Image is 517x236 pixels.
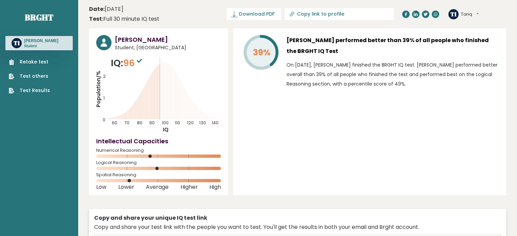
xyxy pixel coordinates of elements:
[115,44,221,51] span: Student, [GEOGRAPHIC_DATA]
[103,95,105,101] tspan: 1
[115,35,221,44] h3: [PERSON_NAME]
[9,58,50,66] a: Retake test
[24,44,58,49] p: Student
[96,174,221,176] span: Spatial Reasoning
[162,120,169,126] tspan: 100
[146,186,169,188] span: Average
[149,120,155,126] tspan: 90
[95,71,102,107] tspan: Population/%
[89,15,103,23] b: Test:
[124,120,130,126] tspan: 70
[227,8,281,20] a: Download PDF
[111,56,144,70] p: IQ:
[287,35,499,57] h3: [PERSON_NAME] performed better than 39% of all people who finished the BRGHT IQ Test
[287,60,499,89] p: On [DATE], [PERSON_NAME] finished the BRGHT IQ test. [PERSON_NAME] performed better overall than ...
[450,10,456,18] text: TI
[89,5,123,13] time: [DATE]
[89,5,105,13] b: Date:
[118,186,134,188] span: Lower
[239,11,274,18] span: Download PDF
[175,120,180,126] tspan: 110
[253,47,271,58] tspan: 39%
[94,223,501,231] div: Copy and share your test link with the people you want to test. You'll get the results in both yo...
[9,73,50,80] a: Test others
[24,38,58,43] h3: [PERSON_NAME]
[212,120,219,126] tspan: 140
[96,149,221,152] span: Numerical Reasoning
[96,137,221,146] h4: Intellectual Capacities
[163,126,169,133] tspan: IQ
[461,11,479,18] button: Tariq
[103,117,105,123] tspan: 0
[103,73,106,79] tspan: 2
[25,12,53,23] a: Brght
[187,120,194,126] tspan: 120
[89,15,159,23] div: Full 30 minute IQ test
[199,120,206,126] tspan: 130
[96,186,106,188] span: Low
[112,120,118,126] tspan: 60
[180,186,198,188] span: Higher
[9,87,50,94] a: Test Results
[209,186,221,188] span: High
[14,39,20,47] text: TI
[123,57,144,69] span: 96
[137,120,142,126] tspan: 80
[96,161,221,164] span: Logical Reasoning
[94,214,501,222] div: Copy and share your unique IQ test link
